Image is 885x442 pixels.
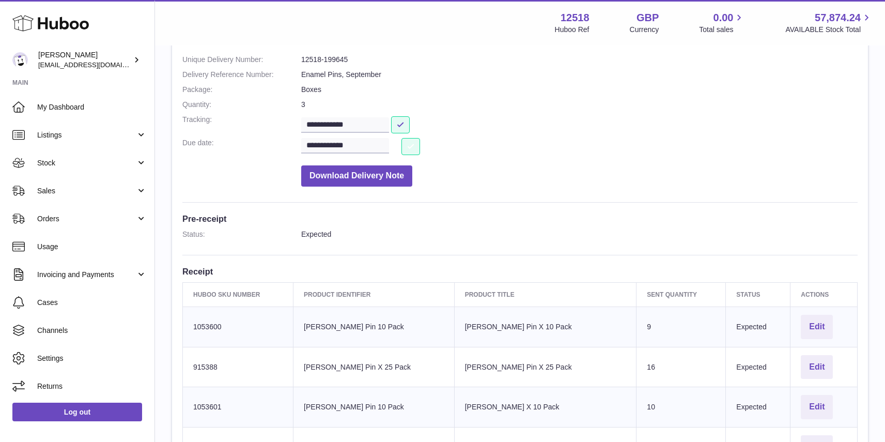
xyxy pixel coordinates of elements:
[785,11,873,35] a: 57,874.24 AVAILABLE Stock Total
[301,55,858,65] dd: 12518-199645
[37,270,136,280] span: Invoicing and Payments
[454,282,636,307] th: Product title
[183,387,293,428] td: 1053601
[37,242,147,252] span: Usage
[182,115,301,133] dt: Tracking:
[37,158,136,168] span: Stock
[182,138,301,155] dt: Due date:
[293,387,455,428] td: [PERSON_NAME] Pin 10 Pack
[454,387,636,428] td: [PERSON_NAME] X 10 Pack
[726,307,790,347] td: Expected
[301,100,858,110] dd: 3
[801,395,833,419] button: Edit
[636,387,726,428] td: 10
[301,70,858,80] dd: Enamel Pins, September
[301,230,858,239] dd: Expected
[37,326,147,336] span: Channels
[37,298,147,308] span: Cases
[12,403,142,421] a: Log out
[183,307,293,347] td: 1053600
[699,25,745,35] span: Total sales
[726,282,790,307] th: Status
[555,25,589,35] div: Huboo Ref
[37,214,136,224] span: Orders
[182,85,301,95] dt: Package:
[182,100,301,110] dt: Quantity:
[183,347,293,387] td: 915388
[182,70,301,80] dt: Delivery Reference Number:
[801,315,833,339] button: Edit
[37,354,147,363] span: Settings
[630,25,659,35] div: Currency
[454,307,636,347] td: [PERSON_NAME] Pin X 10 Pack
[37,186,136,196] span: Sales
[182,266,858,277] h3: Receipt
[293,347,455,387] td: [PERSON_NAME] Pin X 25 Pack
[636,307,726,347] td: 9
[293,307,455,347] td: [PERSON_NAME] Pin 10 Pack
[713,11,734,25] span: 0.00
[37,382,147,391] span: Returns
[636,347,726,387] td: 16
[815,11,861,25] span: 57,874.24
[785,25,873,35] span: AVAILABLE Stock Total
[183,282,293,307] th: Huboo SKU Number
[37,102,147,112] span: My Dashboard
[699,11,745,35] a: 0.00 Total sales
[790,282,858,307] th: Actions
[293,282,455,307] th: Product Identifier
[801,355,833,379] button: Edit
[38,60,152,69] span: [EMAIL_ADDRESS][DOMAIN_NAME]
[454,347,636,387] td: [PERSON_NAME] Pin X 25 Pack
[726,347,790,387] td: Expected
[37,130,136,140] span: Listings
[182,213,858,224] h3: Pre-receipt
[182,55,301,65] dt: Unique Delivery Number:
[636,11,659,25] strong: GBP
[38,50,131,70] div: [PERSON_NAME]
[636,282,726,307] th: Sent Quantity
[301,165,412,187] button: Download Delivery Note
[182,230,301,239] dt: Status:
[12,52,28,68] img: caitlin@fancylamp.co
[301,85,858,95] dd: Boxes
[726,387,790,428] td: Expected
[561,11,589,25] strong: 12518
